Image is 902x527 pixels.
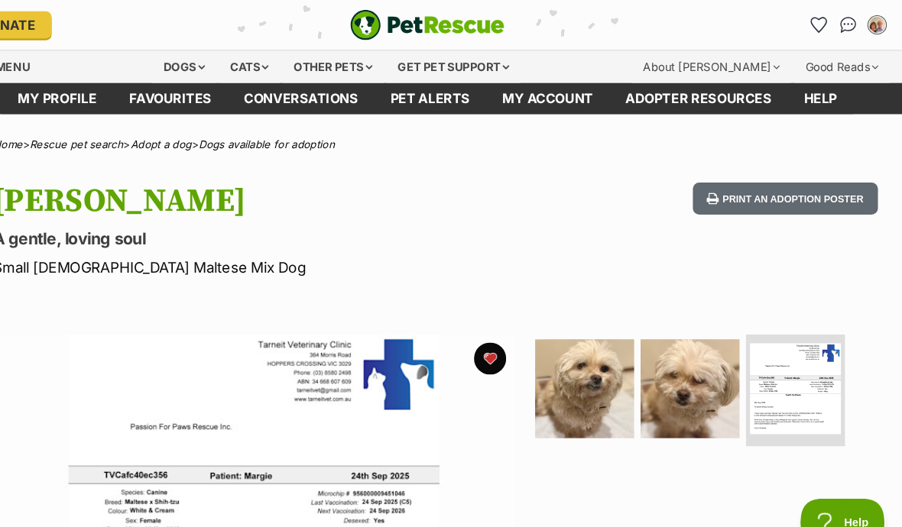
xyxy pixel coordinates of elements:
[645,48,797,79] div: About [PERSON_NAME]
[38,244,552,264] p: Small [DEMOGRAPHIC_DATA] Maltese Mix Dog
[41,57,73,70] span: Menu
[839,11,863,36] a: Conversations
[47,79,152,108] a: My profile
[866,11,891,36] button: My account
[843,16,859,31] img: chat-41dd97257d64d25036548639549fe6c8038ab92f7586957e7f3b1b290dea8141.svg
[871,16,886,31] img: John Dawes profile pic
[38,131,67,143] a: Home
[169,131,227,143] a: Adopt a dog
[811,11,891,36] ul: Account quick links
[23,48,84,76] a: Menu
[793,79,855,108] a: Help
[553,322,647,416] img: Photo of Margie
[507,79,624,108] a: My account
[811,11,835,36] a: Favourites
[806,474,887,519] iframe: Help Scout Beacon - Open
[38,173,552,209] h1: [PERSON_NAME]
[401,79,507,108] a: Pet alerts
[152,79,261,108] a: Favourites
[654,322,748,416] img: Photo of Margie
[800,48,891,79] div: Good Reads
[261,79,401,108] a: conversations
[412,48,540,79] div: Get pet support
[378,9,524,38] a: PetRescue
[378,9,524,38] img: logo-e224e6f780fb5917bec1dbf3a21bbac754714ae5b6737aabdf751b685950b380.svg
[73,131,162,143] a: Rescue pet search
[758,326,844,412] img: Photo of Margie
[11,11,94,37] a: Donate
[190,48,251,79] div: Dogs
[703,173,879,205] button: Print an adoption poster
[253,48,311,79] div: Cats
[624,79,793,108] a: Adopter resources
[313,48,410,79] div: Other pets
[234,131,363,143] a: Dogs available for adoption
[38,216,552,238] p: A gentle, loving soul
[495,325,526,356] button: favourite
